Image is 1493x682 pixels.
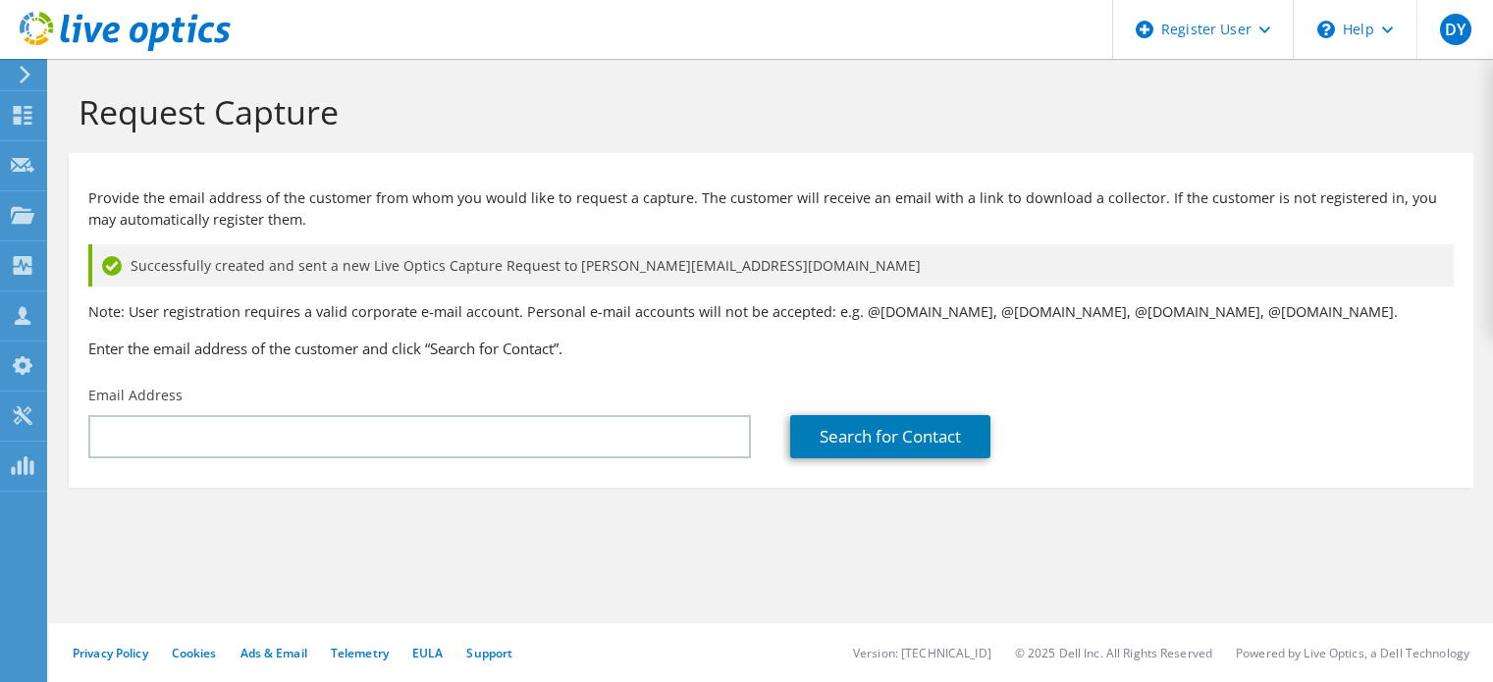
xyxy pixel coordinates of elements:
[88,386,183,405] label: Email Address
[1236,645,1469,661] li: Powered by Live Optics, a Dell Technology
[331,645,389,661] a: Telemetry
[1440,14,1471,45] span: DY
[88,187,1454,231] p: Provide the email address of the customer from whom you would like to request a capture. The cust...
[853,645,991,661] li: Version: [TECHNICAL_ID]
[466,645,512,661] a: Support
[79,91,1454,132] h1: Request Capture
[88,338,1454,359] h3: Enter the email address of the customer and click “Search for Contact”.
[412,645,443,661] a: EULA
[790,415,990,458] a: Search for Contact
[1317,21,1335,38] svg: \n
[131,255,921,277] span: Successfully created and sent a new Live Optics Capture Request to [PERSON_NAME][EMAIL_ADDRESS][D...
[1015,645,1212,661] li: © 2025 Dell Inc. All Rights Reserved
[88,301,1454,323] p: Note: User registration requires a valid corporate e-mail account. Personal e-mail accounts will ...
[172,645,217,661] a: Cookies
[240,645,307,661] a: Ads & Email
[73,645,148,661] a: Privacy Policy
